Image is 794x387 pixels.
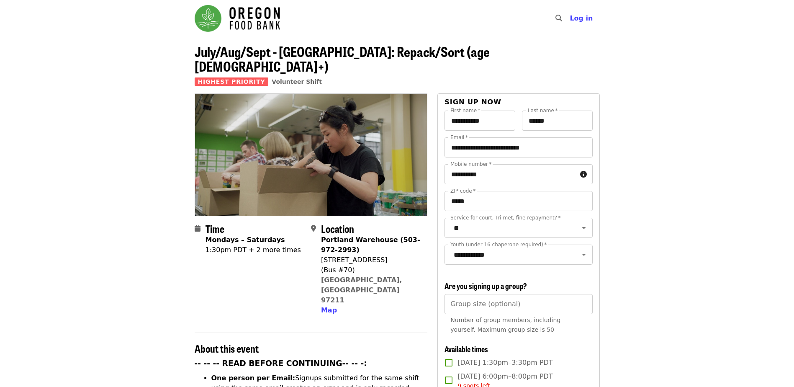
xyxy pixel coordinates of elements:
strong: Mondays – Saturdays [206,236,285,244]
span: Available times [445,343,488,354]
span: About this event [195,341,259,356]
a: [GEOGRAPHIC_DATA], [GEOGRAPHIC_DATA] 97211 [321,276,402,304]
label: ZIP code [450,188,475,193]
span: Log in [570,14,593,22]
i: search icon [555,14,562,22]
span: Highest Priority [195,77,269,86]
img: Oregon Food Bank - Home [195,5,280,32]
label: Service for court, Tri-met, fine repayment? [450,215,561,220]
img: July/Aug/Sept - Portland: Repack/Sort (age 8+) organized by Oregon Food Bank [195,94,427,215]
input: Mobile number [445,164,576,184]
span: July/Aug/Sept - [GEOGRAPHIC_DATA]: Repack/Sort (age [DEMOGRAPHIC_DATA]+) [195,41,490,76]
label: Youth (under 16 chaperone required) [450,242,547,247]
button: Open [578,249,590,261]
span: Location [321,221,354,236]
div: 1:30pm PDT + 2 more times [206,245,301,255]
div: (Bus #70) [321,265,421,275]
label: Email [450,135,468,140]
a: Volunteer Shift [272,78,322,85]
button: Log in [563,10,599,27]
i: circle-info icon [580,170,587,178]
input: ZIP code [445,191,592,211]
span: [DATE] 1:30pm–3:30pm PDT [457,358,552,368]
div: [STREET_ADDRESS] [321,255,421,265]
label: Last name [528,108,558,113]
span: Number of group members, including yourself. Maximum group size is 50 [450,317,560,333]
strong: One person per Email: [211,374,296,382]
span: Time [206,221,224,236]
button: Map [321,305,337,315]
input: Last name [522,111,593,131]
input: First name [445,111,515,131]
input: [object Object] [445,294,592,314]
i: calendar icon [195,224,200,232]
input: Search [567,8,574,28]
button: Open [578,222,590,234]
span: Sign up now [445,98,501,106]
label: Mobile number [450,162,491,167]
strong: -- -- -- READ BEFORE CONTINUING-- -- -: [195,359,367,368]
input: Email [445,137,592,157]
strong: Portland Warehouse (503-972-2993) [321,236,420,254]
span: Map [321,306,337,314]
i: map-marker-alt icon [311,224,316,232]
label: First name [450,108,481,113]
span: Are you signing up a group? [445,280,527,291]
